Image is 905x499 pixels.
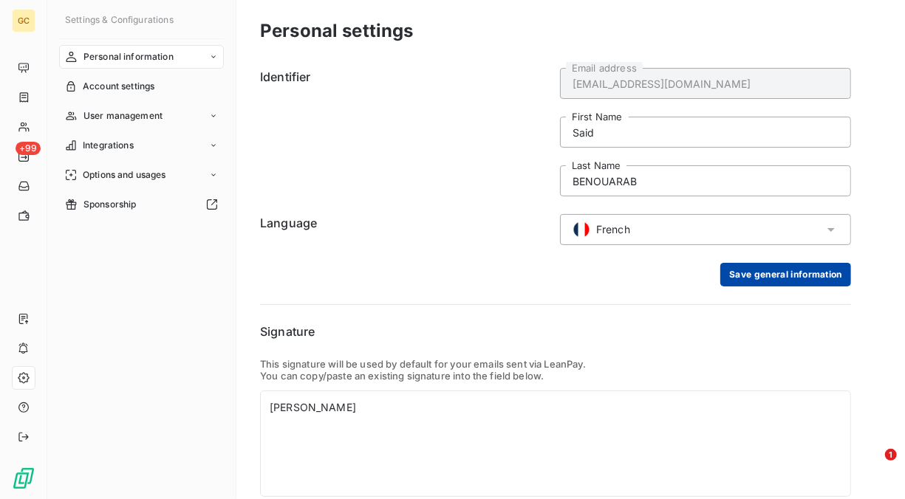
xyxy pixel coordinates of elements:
span: French [596,222,630,237]
p: This signature will be used by default for your emails sent via LeanPay. [260,358,851,370]
span: User management [83,109,163,123]
span: Settings & Configurations [65,14,174,25]
span: Options and usages [83,168,166,182]
p: You can copy/paste an existing signature into the field below. [260,370,851,382]
img: Logo LeanPay [12,467,35,490]
input: placeholder [560,117,851,148]
a: Sponsorship [59,193,224,216]
iframe: Intercom live chat [855,449,890,484]
div: [PERSON_NAME] [270,400,841,415]
span: +99 [16,142,41,155]
a: Account settings [59,75,224,98]
span: Personal information [83,50,174,63]
h6: Language [260,214,551,245]
button: Save general information [720,263,851,286]
span: Account settings [83,80,154,93]
div: GC [12,9,35,32]
h3: Personal settings [260,18,414,44]
input: placeholder [560,165,851,196]
h6: Signature [260,323,851,340]
input: placeholder [560,68,851,99]
h6: Identifier [260,68,551,196]
span: 1 [885,449,897,461]
span: Integrations [83,139,134,152]
span: Sponsorship [83,198,137,211]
